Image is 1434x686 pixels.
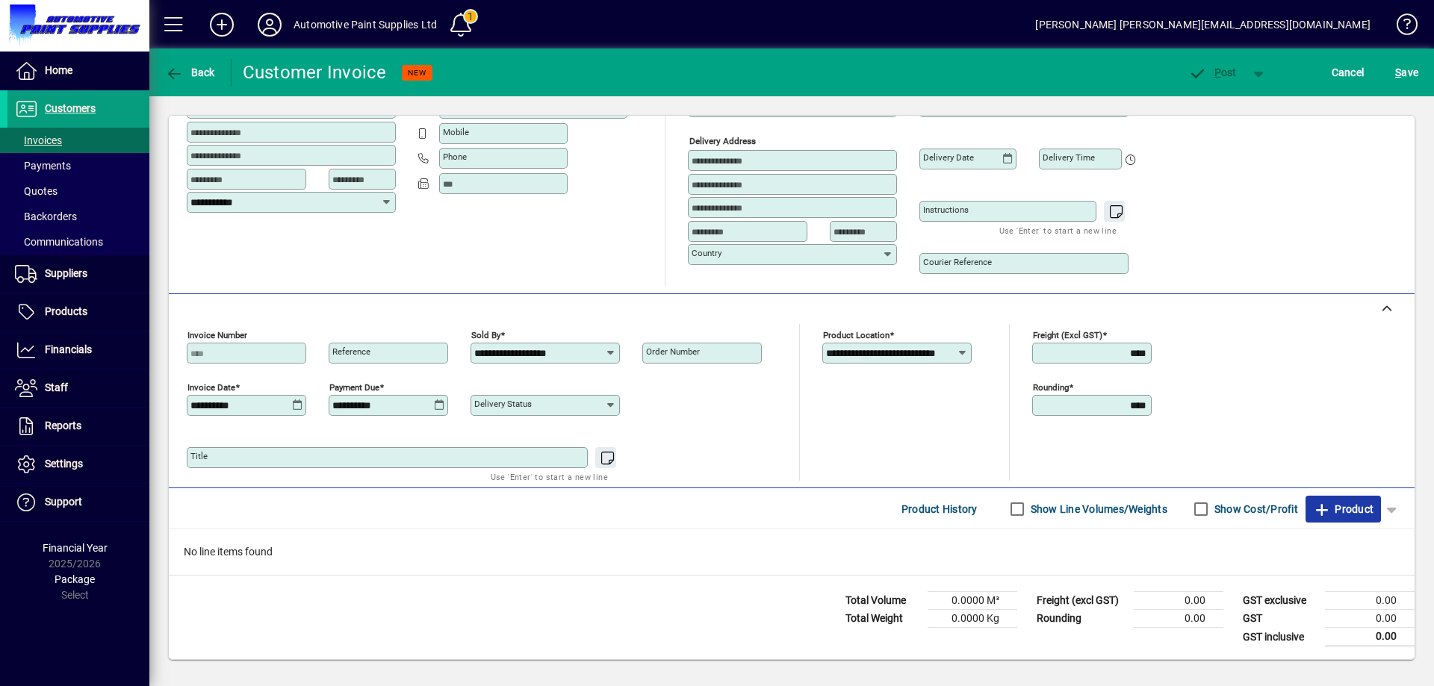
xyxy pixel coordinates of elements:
[45,496,82,508] span: Support
[923,152,974,163] mat-label: Delivery date
[491,468,608,485] mat-hint: Use 'Enter' to start a new line
[923,257,992,267] mat-label: Courier Reference
[471,330,500,340] mat-label: Sold by
[901,497,978,521] span: Product History
[55,573,95,585] span: Package
[7,255,149,293] a: Suppliers
[1313,497,1374,521] span: Product
[161,59,219,86] button: Back
[1181,59,1244,86] button: Post
[43,542,108,554] span: Financial Year
[45,420,81,431] span: Reports
[7,229,149,255] a: Communications
[332,346,370,357] mat-label: Reference
[7,178,149,204] a: Quotes
[7,408,149,445] a: Reports
[243,60,387,84] div: Customer Invoice
[838,610,928,628] td: Total Weight
[1134,592,1223,610] td: 0.00
[1325,610,1415,628] td: 0.00
[692,248,721,258] mat-label: Country
[7,293,149,331] a: Products
[246,11,294,38] button: Profile
[1188,66,1237,78] span: ost
[149,59,232,86] app-page-header-button: Back
[1029,592,1134,610] td: Freight (excl GST)
[1211,502,1298,517] label: Show Cost/Profit
[15,236,103,248] span: Communications
[45,267,87,279] span: Suppliers
[1235,610,1325,628] td: GST
[928,610,1017,628] td: 0.0000 Kg
[1328,59,1368,86] button: Cancel
[1391,59,1422,86] button: Save
[1235,592,1325,610] td: GST exclusive
[923,205,969,215] mat-label: Instructions
[896,496,984,523] button: Product History
[1033,382,1069,393] mat-label: Rounding
[15,185,58,197] span: Quotes
[838,592,928,610] td: Total Volume
[7,446,149,483] a: Settings
[1028,502,1167,517] label: Show Line Volumes/Weights
[15,160,71,172] span: Payments
[443,152,467,162] mat-label: Phone
[45,102,96,114] span: Customers
[15,211,77,222] span: Backorders
[1325,628,1415,646] td: 0.00
[1332,60,1365,84] span: Cancel
[928,592,1017,610] td: 0.0000 M³
[15,134,62,146] span: Invoices
[7,204,149,229] a: Backorders
[187,330,247,340] mat-label: Invoice number
[1029,610,1134,628] td: Rounding
[45,343,92,355] span: Financials
[1395,60,1418,84] span: ave
[45,458,83,470] span: Settings
[1385,3,1415,52] a: Knowledge Base
[7,153,149,178] a: Payments
[999,222,1117,239] mat-hint: Use 'Enter' to start a new line
[1325,592,1415,610] td: 0.00
[1395,66,1401,78] span: S
[329,382,379,393] mat-label: Payment due
[7,484,149,521] a: Support
[1306,496,1381,523] button: Product
[1134,610,1223,628] td: 0.00
[1235,628,1325,646] td: GST inclusive
[198,11,246,38] button: Add
[1033,330,1102,340] mat-label: Freight (excl GST)
[1035,13,1371,37] div: [PERSON_NAME] [PERSON_NAME][EMAIL_ADDRESS][DOMAIN_NAME]
[1214,66,1221,78] span: P
[294,13,437,37] div: Automotive Paint Supplies Ltd
[7,128,149,153] a: Invoices
[7,369,149,407] a: Staff
[823,330,890,340] mat-label: Product location
[443,127,469,137] mat-label: Mobile
[646,346,700,357] mat-label: Order number
[474,399,532,409] mat-label: Delivery status
[7,331,149,369] a: Financials
[187,382,235,393] mat-label: Invoice date
[169,529,1415,575] div: No line items found
[45,381,68,393] span: Staff
[7,52,149,90] a: Home
[408,68,426,78] span: NEW
[45,305,87,317] span: Products
[1043,152,1095,163] mat-label: Delivery time
[165,66,215,78] span: Back
[190,451,208,461] mat-label: Title
[45,64,72,76] span: Home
